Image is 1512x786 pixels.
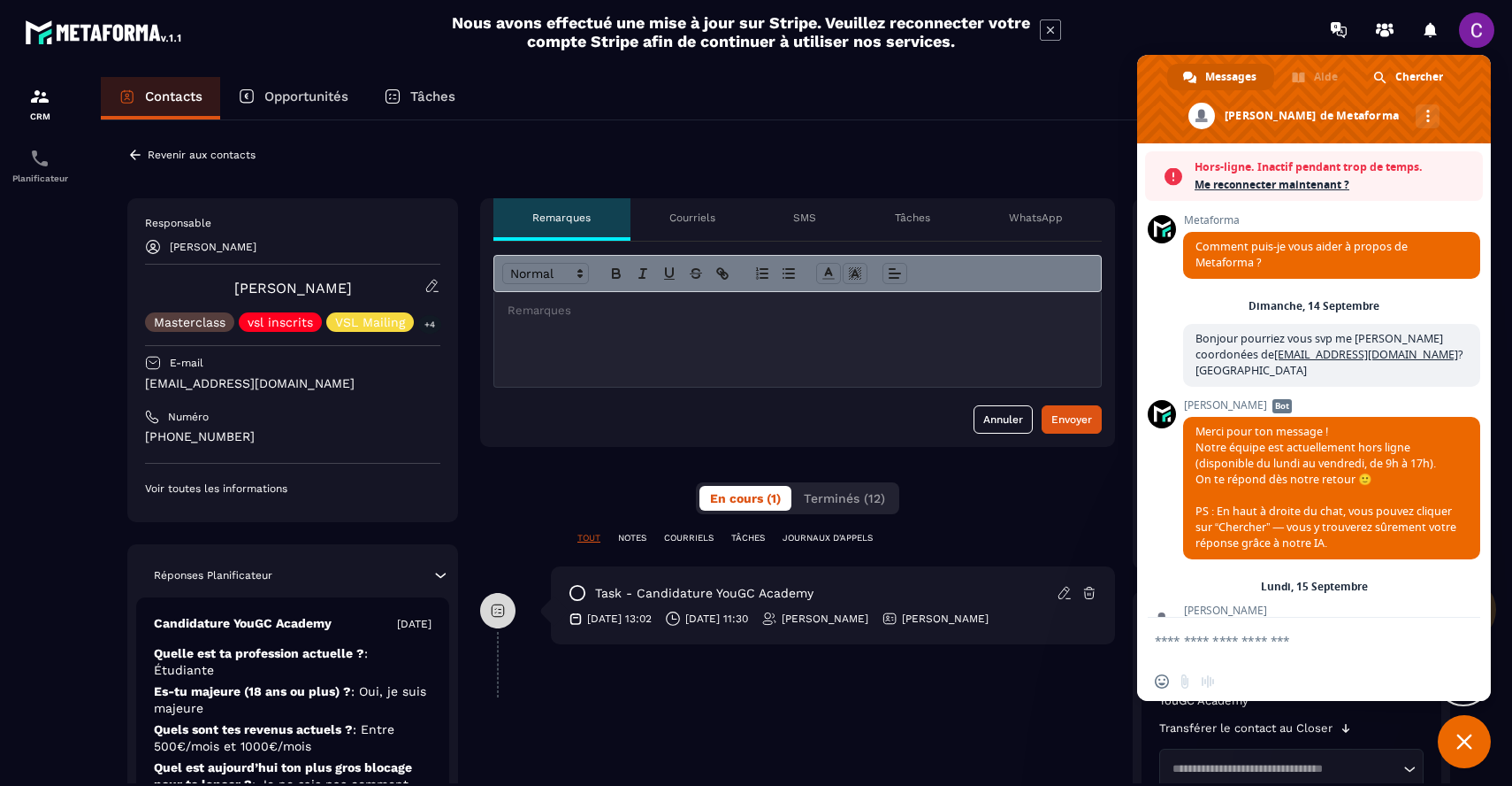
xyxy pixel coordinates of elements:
[793,211,816,225] p: SMS
[1159,721,1333,736] p: Transférer le contact au Closer
[1195,158,1474,176] span: Hors-ligne. Inactif pendant trop de temps.
[4,173,75,183] p: Planificateur
[669,211,715,225] p: Courriels
[804,491,885,505] span: Terminés (12)
[595,585,813,602] p: task - Candidature YouGC Academy
[1195,239,1408,270] span: Comment puis-je vous aider à propos de Metaforma ?
[618,532,646,544] p: NOTES
[1195,424,1456,551] span: Merci pour ton message ! Notre équipe est actuellement hors ligne (disponible du lundi au vendred...
[101,77,220,119] a: Contacts
[145,428,440,445] p: [PHONE_NUMBER]
[145,89,202,104] p: Contacts
[397,617,431,631] p: [DATE]
[1416,104,1439,128] div: Autres canaux
[4,73,75,135] a: formationformationCRM
[1183,214,1480,227] span: Metaforma
[1009,211,1063,225] p: WhatsApp
[154,316,225,328] p: Masterclass
[335,316,405,328] p: VSL Mailing
[154,615,332,632] p: Candidature YouGC Academy
[170,356,203,370] p: E-mail
[577,532,600,544] p: TOUT
[1395,64,1443,90] span: Chercher
[154,721,431,755] p: Quels sont tes revenus actuels ?
[154,568,272,582] p: Réponses Planificateur
[1183,605,1480,617] span: [PERSON_NAME]
[710,491,781,505] span: En cours (1)
[974,405,1033,434] button: Annuler
[264,89,348,104] p: Opportunités
[29,148,50,169] img: scheduler
[148,149,256,161] p: Revenir aux contacts
[410,89,455,104] p: Tâches
[1166,760,1399,778] input: Search for option
[699,486,791,511] button: En cours (1)
[731,532,765,544] p: TÂCHES
[587,612,652,626] p: [DATE] 13:02
[25,16,184,48] img: logo
[664,532,714,544] p: COURRIELS
[145,216,440,230] p: Responsable
[366,77,473,119] a: Tâches
[1167,64,1274,90] div: Messages
[1195,176,1474,194] span: Me reconnecter maintenant ?
[170,241,256,253] p: [PERSON_NAME]
[145,375,440,392] p: [EMAIL_ADDRESS][DOMAIN_NAME]
[1155,633,1434,649] textarea: Entrez votre message...
[532,211,591,225] p: Remarques
[1272,399,1292,413] span: Bot
[1051,411,1092,428] div: Envoyer
[168,410,209,424] p: Numéro
[154,645,431,679] p: Quelle est ta profession actuelle ?
[4,112,75,121] p: CRM
[902,612,989,626] p: [PERSON_NAME]
[1183,399,1480,412] span: [PERSON_NAME]
[1357,64,1461,90] div: Chercher
[220,77,366,119] a: Opportunités
[154,683,431,717] p: Es-tu majeure (18 ans ou plus) ?
[145,482,440,496] p: Voir toutes les informations
[234,280,352,297] a: [PERSON_NAME]
[895,211,930,225] p: Tâches
[29,86,50,107] img: formation
[1195,331,1462,378] span: Bonjour pourriez vous svp me [PERSON_NAME] coordonées de ? [GEOGRAPHIC_DATA]
[783,532,873,544] p: JOURNAUX D'APPELS
[1155,674,1169,689] span: Insérer un emoji
[1438,715,1491,768] div: Fermer le chat
[1205,64,1256,90] span: Messages
[1249,301,1379,312] div: Dimanche, 14 Septembre
[793,486,896,511] button: Terminés (12)
[1042,405,1102,434] button: Envoyer
[1274,347,1458,362] a: [EMAIL_ADDRESS][DOMAIN_NAME]
[4,135,75,196] a: schedulerschedulerPlanificateur
[248,316,313,328] p: vsl inscrits
[1261,582,1368,592] div: Lundi, 15 Septembre
[418,315,441,334] p: +4
[782,612,868,626] p: [PERSON_NAME]
[451,13,1031,50] h2: Nous avons effectué une mise à jour sur Stripe. Veuillez reconnecter votre compte Stripe afin de ...
[685,612,748,626] p: [DATE] 11:30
